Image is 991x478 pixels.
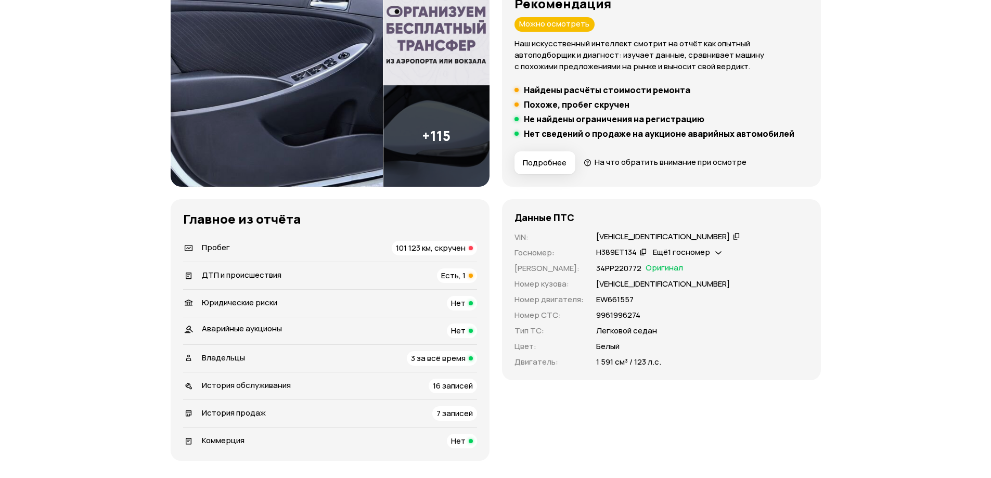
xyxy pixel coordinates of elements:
[646,263,683,274] span: Оригинал
[202,407,266,418] span: История продаж
[653,247,710,257] span: Ещё 1 госномер
[514,309,584,321] p: Номер СТС :
[596,325,657,337] p: Легковой седан
[596,263,641,274] p: 34РР220772
[202,269,281,280] span: ДТП и происшествия
[514,231,584,243] p: VIN :
[411,353,466,364] span: 3 за всё время
[514,212,574,223] h4: Данные ПТС
[202,242,230,253] span: Пробег
[596,294,634,305] p: ЕW661557
[436,408,473,419] span: 7 записей
[524,85,690,95] h5: Найдены расчёты стоимости ремонта
[183,212,477,226] h3: Главное из отчёта
[514,247,584,259] p: Госномер :
[396,242,466,253] span: 101 123 км, скручен
[202,323,282,334] span: Аварийные аукционы
[451,325,466,336] span: Нет
[524,114,704,124] h5: Не найдены ограничения на регистрацию
[514,356,584,368] p: Двигатель :
[596,278,730,290] p: [VEHICLE_IDENTIFICATION_NUMBER]
[514,17,595,32] div: Можно осмотреть
[202,352,245,363] span: Владельцы
[433,380,473,391] span: 16 записей
[514,325,584,337] p: Тип ТС :
[596,356,661,368] p: 1 591 см³ / 123 л.с.
[596,247,637,258] div: Н389ЕТ134
[514,294,584,305] p: Номер двигателя :
[202,297,277,308] span: Юридические риски
[441,270,466,281] span: Есть, 1
[514,341,584,352] p: Цвет :
[514,263,584,274] p: [PERSON_NAME] :
[514,38,808,72] p: Наш искусственный интеллект смотрит на отчёт как опытный автоподборщик и диагност: изучает данные...
[202,380,291,391] span: История обслуживания
[595,157,747,167] span: На что обратить внимание при осмотре
[523,158,567,168] span: Подробнее
[202,435,244,446] span: Коммерция
[514,151,575,174] button: Подробнее
[596,231,730,242] div: [VEHICLE_IDENTIFICATION_NUMBER]
[584,157,747,167] a: На что обратить внимание при осмотре
[596,309,640,321] p: 9961996274
[451,435,466,446] span: Нет
[524,128,794,139] h5: Нет сведений о продаже на аукционе аварийных автомобилей
[524,99,629,110] h5: Похоже, пробег скручен
[451,298,466,308] span: Нет
[596,341,620,352] p: Белый
[514,278,584,290] p: Номер кузова :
